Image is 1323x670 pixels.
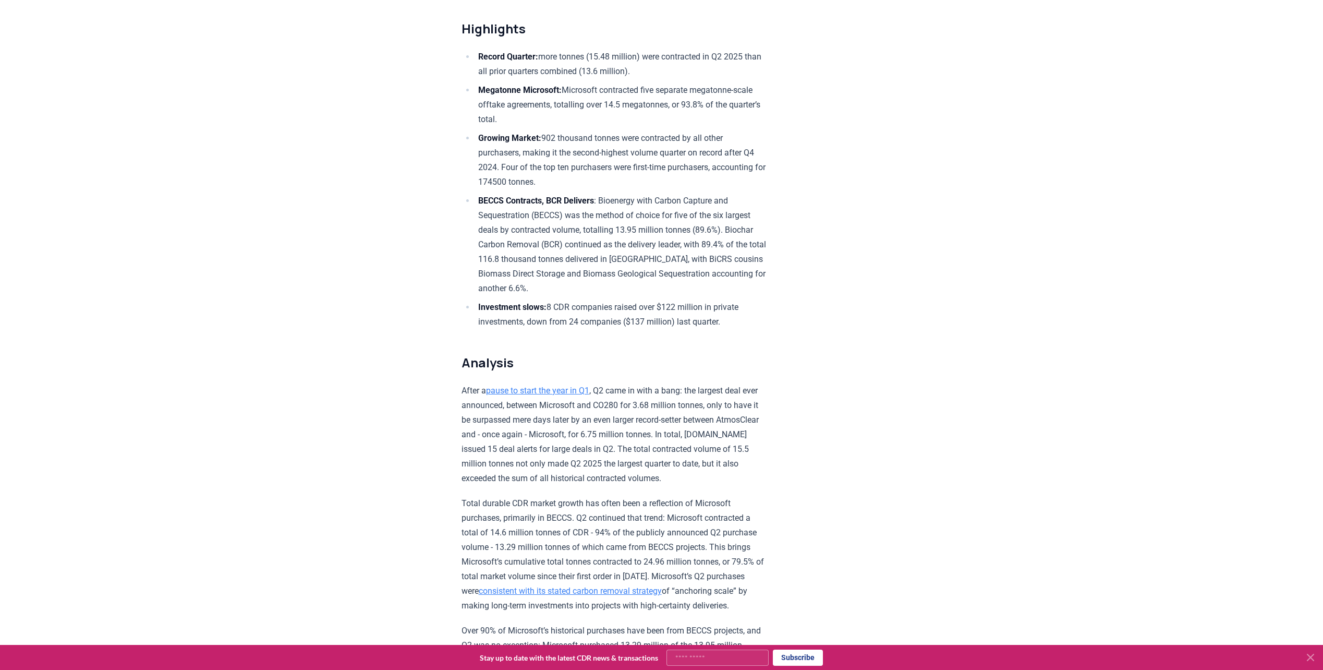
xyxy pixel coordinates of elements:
li: 902 thousand tonnes were contracted by all other purchasers, making it the second-highest volume ... [475,131,767,189]
li: more tonnes (15.48 million) were contracted in Q2 2025 than all prior quarters combined (13.6 mil... [475,50,767,79]
li: Microsoft contracted five separate megatonne-scale offtake agreements, totalling over 14.5 megato... [475,83,767,127]
li: : Bioenergy with Carbon Capture and Sequestration (BECCS) was the method of choice for five of th... [475,194,767,296]
p: Total durable CDR market growth has often been a reflection of Microsoft purchases, primarily in ... [462,496,767,613]
strong: Growing Market: [478,133,541,143]
a: consistent with its stated carbon removal strategy [479,586,662,596]
h2: Analysis [462,354,767,371]
a: pause to start the year in Q1 [486,386,589,396]
p: After a , Q2 came in with a bang: the largest deal ever announced, between Microsoft and CO280 fo... [462,384,767,486]
strong: BECCS Contracts, BCR Delivers [478,196,594,206]
strong: Record Quarter: [478,52,538,62]
strong: Megatonne Microsoft: [478,85,562,95]
strong: Investment slows: [478,302,547,312]
li: 8 CDR companies raised over $122 million in private investments, down from 24 companies ($137 mil... [475,300,767,329]
h2: Highlights [462,20,767,37]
